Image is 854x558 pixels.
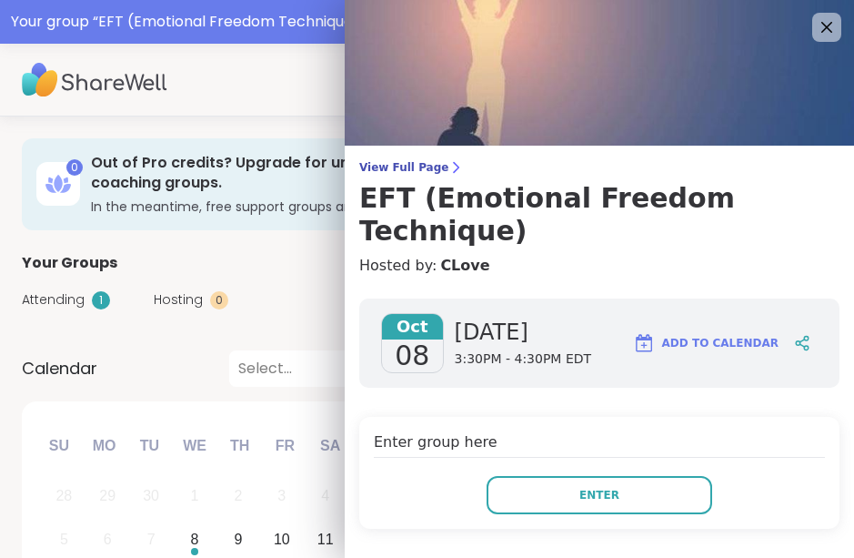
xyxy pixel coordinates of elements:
div: 7 [147,527,156,552]
div: 28 [55,483,72,508]
h4: Enter group here [374,431,825,458]
div: Th [220,425,260,465]
div: Not available Sunday, September 28th, 2025 [45,477,84,516]
div: Su [39,425,79,465]
div: 10 [274,527,290,552]
div: Not available Friday, October 3rd, 2025 [262,477,301,516]
div: 0 [210,291,228,309]
h3: Out of Pro credits? Upgrade for unlimited access to expert-led coaching groups. [91,153,684,194]
h4: Hosted by: [359,255,839,277]
div: 5 [60,527,68,552]
div: Not available Thursday, October 2nd, 2025 [219,477,258,516]
div: We [175,425,215,465]
div: Mo [84,425,124,465]
div: 29 [99,483,116,508]
img: ShareWell Nav Logo [22,48,167,112]
div: 4 [321,483,329,508]
span: Your Groups [22,252,117,274]
div: 0 [66,159,83,176]
div: 2 [234,483,242,508]
div: Fr [265,425,305,465]
button: Add to Calendar [625,321,787,365]
div: 8 [191,527,199,552]
span: 08 [395,340,429,372]
span: Enter [579,487,619,503]
div: Not available Tuesday, September 30th, 2025 [132,477,171,516]
div: Not available Wednesday, October 1st, 2025 [176,477,215,516]
span: [DATE] [455,318,592,347]
div: 9 [234,527,242,552]
span: 3:30PM - 4:30PM EDT [455,350,592,369]
h3: EFT (Emotional Freedom Technique) [359,182,839,248]
div: 3 [277,483,286,508]
h3: In the meantime, free support groups are always available. [91,198,684,216]
div: Not available Saturday, October 4th, 2025 [306,477,345,516]
a: CLove [440,255,489,277]
img: ShareWell Logomark [633,332,655,354]
div: Tu [129,425,169,465]
div: 30 [143,483,159,508]
div: 6 [104,527,112,552]
div: Not available Monday, September 29th, 2025 [88,477,127,516]
div: Your group “ EFT (Emotional Freedom Technique) ” is starting soon! [11,11,843,33]
span: Attending [22,290,85,309]
div: 11 [317,527,334,552]
div: Sa [310,425,350,465]
span: Hosting [154,290,203,309]
a: View Full PageEFT (Emotional Freedom Technique) [359,160,839,248]
span: View Full Page [359,160,839,175]
div: 1 [191,483,199,508]
button: Enter [487,476,712,514]
div: 1 [92,291,110,309]
span: Oct [382,314,443,340]
span: Add to Calendar [662,335,779,351]
span: Calendar [22,356,97,380]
